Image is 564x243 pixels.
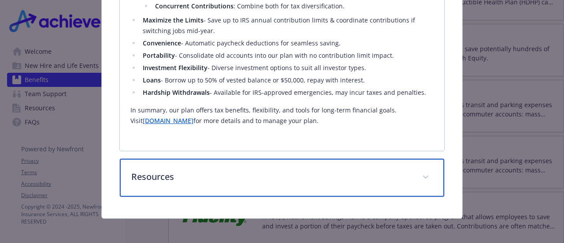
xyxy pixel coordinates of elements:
[140,75,433,86] li: - Borrow up to 50% of vested balance or $50,000, repay with interest.
[140,50,433,61] li: - Consolidate old accounts into our plan with no contribution limit impact.
[143,64,208,72] strong: Investment Flexibility
[140,63,433,73] li: - Diverse investment options to suit all investor types.
[143,88,210,97] strong: Hardship Withdrawals
[140,15,433,36] li: - Save up to IRS annual contribution limits & coordinate contributions if switching jobs mid-year.
[143,16,204,24] strong: Maximize the Limits
[143,51,175,60] strong: Portability
[130,105,433,126] p: In summary, our plan offers tax benefits, flexibility, and tools for long-term financial goals. V...
[120,159,444,197] div: Resources
[155,2,234,10] strong: Concurrent Contributions
[152,1,433,11] li: : Combine both for tax diversification.
[143,39,181,47] strong: Convenience
[143,116,193,125] a: [DOMAIN_NAME]
[143,76,161,84] strong: Loans
[140,87,433,98] li: - Available for IRS-approved emergencies, may incur taxes and penalties.
[140,38,433,49] li: - Automatic paycheck deductions for seamless saving.
[131,170,411,183] p: Resources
